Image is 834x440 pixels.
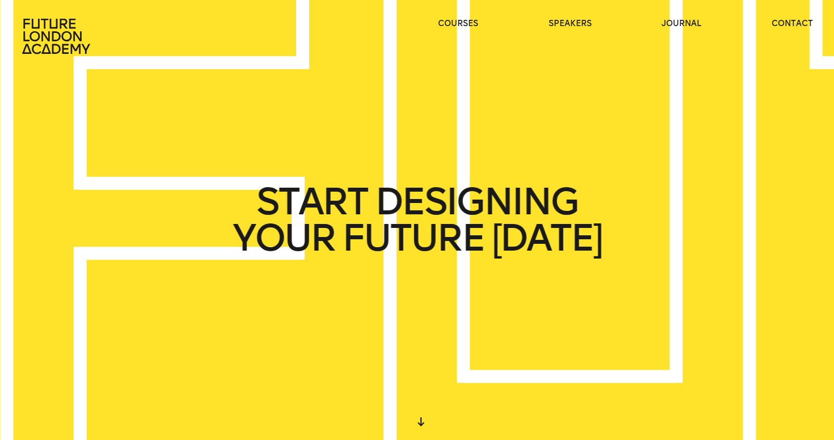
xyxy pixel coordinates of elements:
a: journal [662,18,701,29]
a: courses [438,18,478,29]
span: YOUR [233,220,335,256]
span: DESIGNING [375,184,578,220]
a: speakers [549,18,592,29]
a: contact [772,18,813,29]
span: [DATE] [491,220,601,256]
span: FUTURE [342,220,484,256]
span: START [256,184,368,220]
